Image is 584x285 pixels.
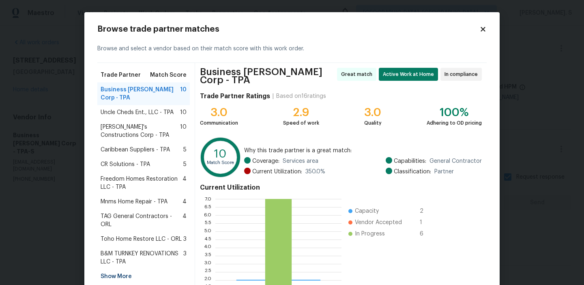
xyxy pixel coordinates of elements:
[383,70,437,78] span: Active Work at Home
[420,218,433,227] span: 1
[200,119,238,127] div: Communication
[183,160,187,168] span: 5
[101,212,182,229] span: TAG General Contractors - ORL
[244,147,482,155] span: Why this trade partner is a great match:
[283,157,318,165] span: Services area
[204,253,211,258] text: 3.5
[427,108,482,117] div: 100%
[355,218,402,227] span: Vendor Accepted
[429,157,482,165] span: General Contractor
[444,70,481,78] span: In compliance
[97,25,479,33] h2: Browse trade partner matches
[182,198,187,206] span: 4
[204,205,211,209] text: 6.5
[214,148,227,160] text: 10
[97,35,487,63] div: Browse and select a vendor based on their match score with this work order.
[270,92,276,100] div: |
[252,157,279,165] span: Coverage:
[180,123,187,139] span: 10
[204,229,211,234] text: 5.0
[355,230,385,238] span: In Progress
[427,119,482,127] div: Adhering to OD pricing
[101,123,180,139] span: [PERSON_NAME]'s Constructions Corp - TPA
[200,108,238,117] div: 3.0
[205,196,211,201] text: 7.0
[200,68,335,84] span: Business [PERSON_NAME] Corp - TPA
[434,168,454,176] span: Partner
[204,213,211,218] text: 6.0
[182,175,187,191] span: 4
[283,108,319,117] div: 2.9
[101,235,182,243] span: Toho Home Restore LLC - ORL
[252,168,302,176] span: Current Utilization:
[101,160,150,168] span: CR Solutions - TPA
[180,86,187,102] span: 10
[101,250,183,266] span: B&M TURNKEY RENOVATIONS LLC - TPA
[355,207,379,215] span: Capacity
[97,269,190,284] div: Show More
[101,71,141,79] span: Trade Partner
[101,86,180,102] span: Business [PERSON_NAME] Corp - TPA
[341,70,376,78] span: Great match
[150,71,187,79] span: Match Score
[182,212,187,229] span: 4
[207,160,234,165] text: Match Score
[394,157,426,165] span: Capabilities:
[420,207,433,215] span: 2
[200,184,482,192] h4: Current Utilization
[180,108,187,117] span: 10
[101,198,167,206] span: Mnms Home Repair - TPA
[305,168,325,176] span: 350.0 %
[101,108,174,117] span: Uncle Cheds Ent., LLC - TPA
[101,175,182,191] span: Freedom Homes Restoration LLC - TPA
[183,235,187,243] span: 3
[364,119,382,127] div: Quality
[204,245,211,250] text: 4.0
[420,230,433,238] span: 6
[183,146,187,154] span: 5
[364,108,382,117] div: 3.0
[183,250,187,266] span: 3
[204,278,211,283] text: 2.0
[394,168,431,176] span: Classification:
[200,92,270,100] h4: Trade Partner Ratings
[283,119,319,127] div: Speed of work
[276,92,326,100] div: Based on 16 ratings
[204,270,211,274] text: 2.5
[204,237,211,242] text: 4.5
[204,261,211,266] text: 3.0
[204,221,211,226] text: 5.5
[101,146,170,154] span: Caribbean Suppliers - TPA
